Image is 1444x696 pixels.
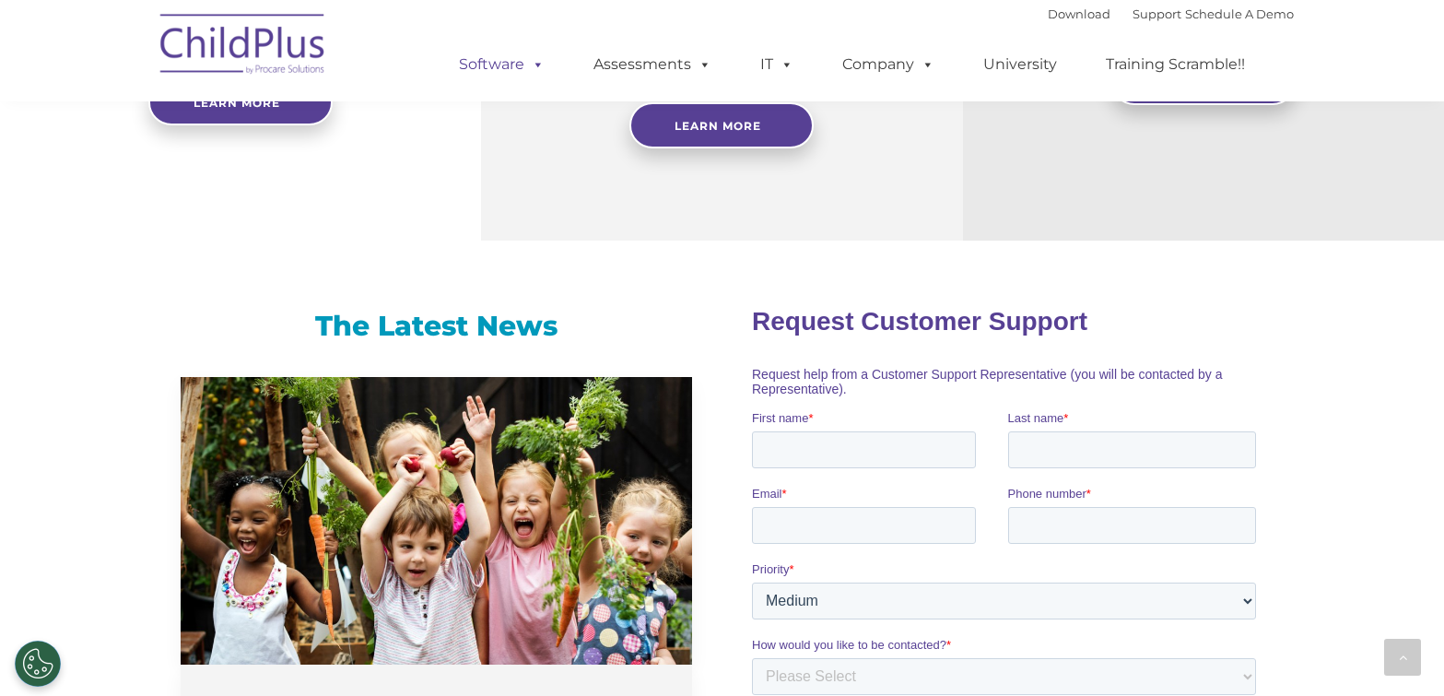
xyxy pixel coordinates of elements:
a: Schedule A Demo [1185,6,1294,21]
span: Last name [256,122,312,136]
a: Learn more [148,79,333,125]
span: Phone number [256,197,335,211]
img: ChildPlus by Procare Solutions [151,1,335,93]
a: Company [824,46,953,83]
a: Training Scramble!! [1087,46,1263,83]
h3: The Latest News [181,308,692,345]
span: Learn more [194,96,280,110]
a: Download [1048,6,1110,21]
a: Assessments [575,46,730,83]
a: IT [742,46,812,83]
button: Cookies Settings [15,641,61,687]
font: | [1048,6,1294,21]
a: Support [1133,6,1181,21]
a: Learn More [629,102,814,148]
span: Learn More [675,119,761,133]
a: University [965,46,1075,83]
a: Software [440,46,563,83]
